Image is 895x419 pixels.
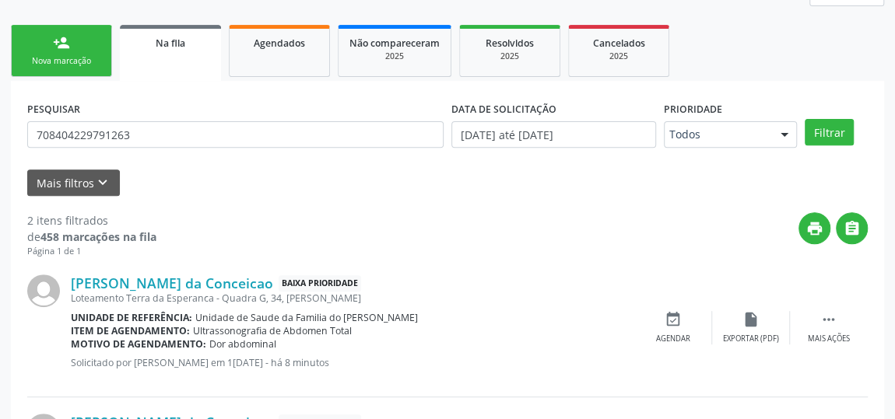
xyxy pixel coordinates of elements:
[580,51,658,62] div: 2025
[53,34,70,51] div: person_add
[805,119,854,145] button: Filtrar
[27,274,60,307] img: img
[254,37,305,50] span: Agendados
[27,169,120,197] button: Mais filtroskeyboard_arrow_down
[27,229,156,245] div: de
[349,37,440,50] span: Não compareceram
[195,311,418,324] span: Unidade de Saude da Familia do [PERSON_NAME]
[40,229,156,244] strong: 458 marcações na fila
[279,275,361,292] span: Baixa Prioridade
[471,51,549,62] div: 2025
[71,337,206,351] b: Motivo de agendamento:
[664,97,722,121] label: Prioridade
[665,311,682,328] i: event_available
[27,245,156,258] div: Página 1 de 1
[451,97,556,121] label: DATA DE SOLICITAÇÃO
[193,324,352,337] span: Ultrassonografia de Abdomen Total
[806,220,823,237] i: print
[27,97,80,121] label: PESQUISAR
[486,37,534,50] span: Resolvidos
[27,121,444,148] input: Nome, CNS
[156,37,185,50] span: Na fila
[209,337,276,351] span: Dor abdominal
[23,55,100,67] div: Nova marcação
[27,212,156,229] div: 2 itens filtrados
[349,51,440,62] div: 2025
[808,333,850,344] div: Mais ações
[71,311,192,324] b: Unidade de referência:
[71,356,634,369] p: Solicitado por [PERSON_NAME] em 1[DATE] - há 8 minutos
[742,311,760,328] i: insert_drive_file
[71,292,634,305] div: Loteamento Terra da Esperanca - Quadra G, 34, [PERSON_NAME]
[723,333,779,344] div: Exportar (PDF)
[451,121,656,148] input: Selecione um intervalo
[844,220,861,237] i: 
[669,127,766,142] span: Todos
[798,212,830,244] button: print
[836,212,868,244] button: 
[820,311,837,328] i: 
[94,174,111,191] i: keyboard_arrow_down
[656,333,690,344] div: Agendar
[593,37,645,50] span: Cancelados
[71,324,190,337] b: Item de agendamento:
[71,274,273,292] a: [PERSON_NAME] da Conceicao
